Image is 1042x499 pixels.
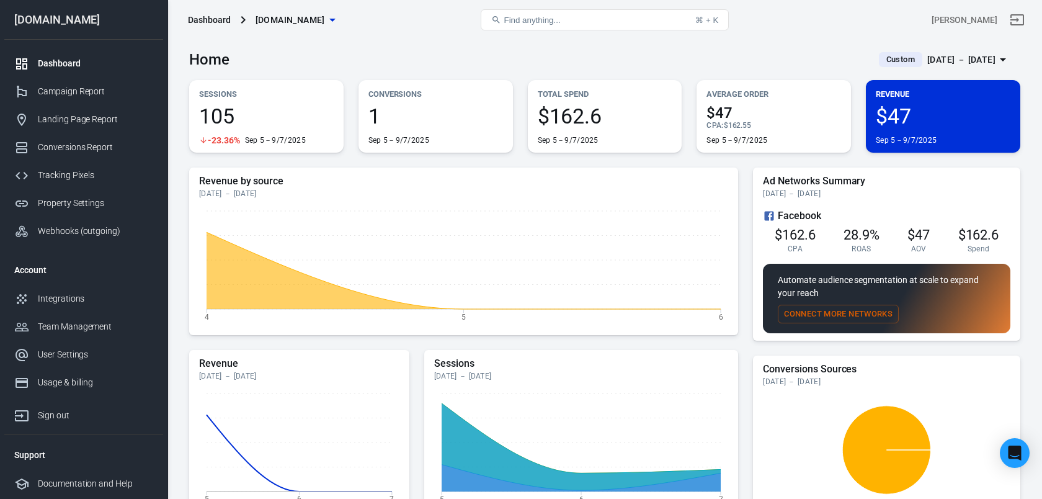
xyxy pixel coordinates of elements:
[763,209,1010,223] div: Facebook
[368,88,503,101] p: Conversions
[256,12,325,28] span: thecraftedceo.com
[869,50,1020,70] button: Custom[DATE] － [DATE]
[876,135,937,145] div: Sep 5－9/7/2025
[881,53,920,66] span: Custom
[876,88,1010,101] p: Revenue
[763,189,1010,199] div: [DATE] － [DATE]
[434,357,728,370] h5: Sessions
[38,376,153,389] div: Usage & billing
[844,227,879,243] span: 28.9%
[199,371,399,381] div: [DATE] － [DATE]
[38,409,153,422] div: Sign out
[968,244,990,254] span: Spend
[763,209,775,223] svg: Facebook Ads
[199,357,399,370] h5: Revenue
[4,217,163,245] a: Webhooks (outgoing)
[775,227,816,243] span: $162.6
[188,14,231,26] div: Dashboard
[4,440,163,470] li: Support
[4,341,163,369] a: User Settings
[4,14,163,25] div: [DOMAIN_NAME]
[4,369,163,397] a: Usage & billing
[38,57,153,70] div: Dashboard
[38,477,153,490] div: Documentation and Help
[4,397,163,429] a: Sign out
[368,135,429,145] div: Sep 5－9/7/2025
[251,9,340,32] button: [DOMAIN_NAME]
[504,16,560,25] span: Find anything...
[538,106,672,127] span: $162.6
[461,312,466,321] tspan: 5
[199,175,728,187] h5: Revenue by source
[763,175,1010,187] h5: Ad Networks Summary
[706,88,841,101] p: Average Order
[38,113,153,126] div: Landing Page Report
[876,106,1010,127] span: $47
[38,292,153,305] div: Integrations
[208,136,240,145] span: -23.36%
[481,9,729,30] button: Find anything...⌘ + K
[911,244,927,254] span: AOV
[706,135,767,145] div: Sep 5－9/7/2025
[199,189,728,199] div: [DATE] － [DATE]
[4,161,163,189] a: Tracking Pixels
[245,135,306,145] div: Sep 5－9/7/2025
[368,106,503,127] span: 1
[4,255,163,285] li: Account
[38,320,153,333] div: Team Management
[724,121,752,130] span: $162.55
[38,348,153,361] div: User Settings
[4,106,163,133] a: Landing Page Report
[1002,5,1032,35] a: Sign out
[4,313,163,341] a: Team Management
[434,371,728,381] div: [DATE] － [DATE]
[788,244,803,254] span: CPA
[199,88,334,101] p: Sessions
[927,52,995,68] div: [DATE] － [DATE]
[932,14,997,27] div: Account id: 8SSHn9Ca
[852,244,871,254] span: ROAS
[958,227,999,243] span: $162.6
[538,88,672,101] p: Total Spend
[719,312,723,321] tspan: 6
[706,106,841,120] span: $47
[4,285,163,313] a: Integrations
[538,135,599,145] div: Sep 5－9/7/2025
[38,225,153,238] div: Webhooks (outgoing)
[205,312,209,321] tspan: 4
[778,305,899,324] button: Connect More Networks
[4,189,163,217] a: Property Settings
[199,106,334,127] span: 105
[763,377,1010,387] div: [DATE] － [DATE]
[4,50,163,78] a: Dashboard
[189,51,229,68] h3: Home
[4,78,163,106] a: Campaign Report
[907,227,930,243] span: $47
[38,85,153,98] div: Campaign Report
[778,274,995,300] p: Automate audience segmentation at scale to expand your reach
[4,133,163,161] a: Conversions Report
[763,363,1010,375] h5: Conversions Sources
[1000,438,1030,468] div: Open Intercom Messenger
[38,169,153,182] div: Tracking Pixels
[706,121,723,130] span: CPA :
[38,197,153,210] div: Property Settings
[695,16,718,25] div: ⌘ + K
[38,141,153,154] div: Conversions Report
